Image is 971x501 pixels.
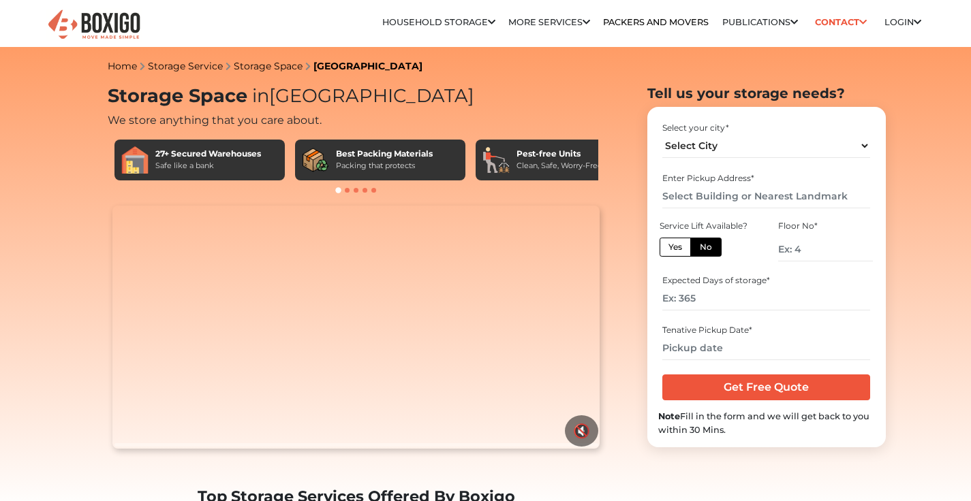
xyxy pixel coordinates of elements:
img: Pest-free Units [482,146,510,174]
a: Login [884,17,921,27]
b: Note [658,411,680,421]
div: Expected Days of storage [662,274,870,287]
div: Clean, Safe, Worry-Free [517,160,602,172]
a: Household Storage [382,17,495,27]
input: Get Free Quote [662,374,870,400]
div: Service Lift Available? [660,220,754,232]
div: Tenative Pickup Date [662,324,870,336]
input: Pickup date [662,336,870,360]
div: Best Packing Materials [336,148,433,160]
h2: Tell us your storage needs? [647,85,886,101]
div: Enter Pickup Address [662,172,870,184]
img: Boxigo [46,8,142,42]
div: 27+ Secured Warehouses [155,148,261,160]
span: in [252,84,269,107]
button: 🔇 [565,415,598,447]
div: Select your city [662,122,870,134]
a: Publications [722,17,798,27]
span: [GEOGRAPHIC_DATA] [247,84,474,107]
div: Fill in the form and we will get back to you within 30 Mins. [658,410,875,436]
img: 27+ Secured Warehouses [121,146,149,174]
div: Pest-free Units [517,148,602,160]
a: More services [508,17,590,27]
a: Storage Service [148,60,223,72]
a: Packers and Movers [603,17,709,27]
label: Yes [660,238,691,257]
video: Your browser does not support the video tag. [112,206,600,449]
img: Best Packing Materials [302,146,329,174]
a: [GEOGRAPHIC_DATA] [313,60,422,72]
label: No [690,238,722,257]
a: Contact [811,12,872,33]
div: Packing that protects [336,160,433,172]
h1: Storage Space [108,85,605,108]
div: Floor No [778,220,872,232]
input: Ex: 4 [778,238,872,261]
a: Storage Space [234,60,303,72]
span: We store anything that you care about. [108,114,322,127]
div: Safe like a bank [155,160,261,172]
input: Ex: 365 [662,287,870,310]
input: Select Building or Nearest Landmark [662,184,870,208]
a: Home [108,60,137,72]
